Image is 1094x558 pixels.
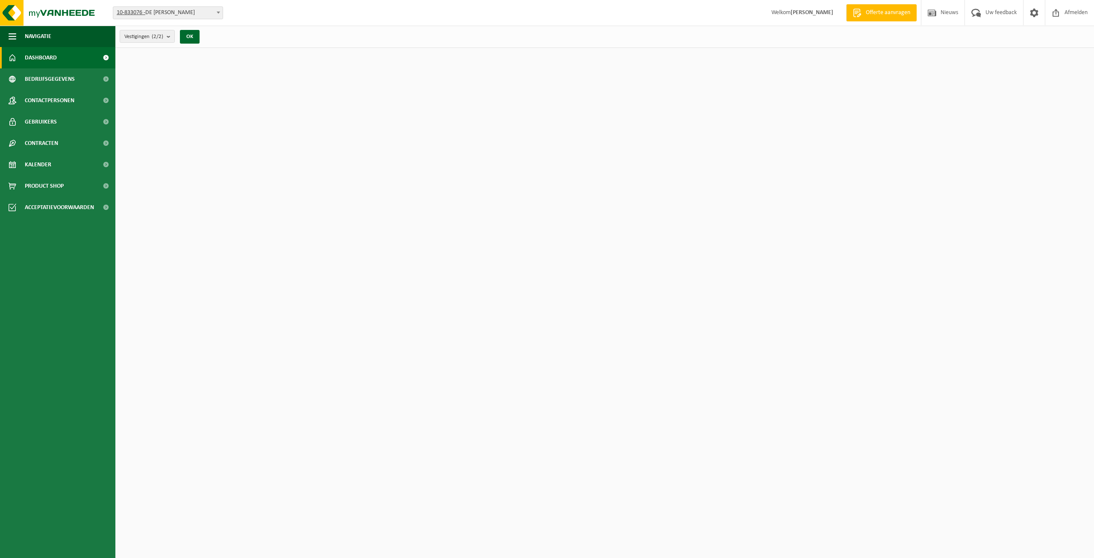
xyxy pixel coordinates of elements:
[113,6,223,19] span: 10-833076 - DE WANDELER - TORHOUT
[124,30,163,43] span: Vestigingen
[25,154,51,175] span: Kalender
[864,9,912,17] span: Offerte aanvragen
[25,68,75,90] span: Bedrijfsgegevens
[117,9,145,16] tcxspan: Call 10-833076 - via 3CX
[113,7,223,19] span: 10-833076 - DE WANDELER - TORHOUT
[25,47,57,68] span: Dashboard
[25,175,64,197] span: Product Shop
[25,111,57,133] span: Gebruikers
[846,4,917,21] a: Offerte aanvragen
[25,133,58,154] span: Contracten
[120,30,175,43] button: Vestigingen(2/2)
[180,30,200,44] button: OK
[25,26,51,47] span: Navigatie
[25,90,74,111] span: Contactpersonen
[25,197,94,218] span: Acceptatievoorwaarden
[791,9,833,16] strong: [PERSON_NAME]
[152,34,163,39] count: (2/2)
